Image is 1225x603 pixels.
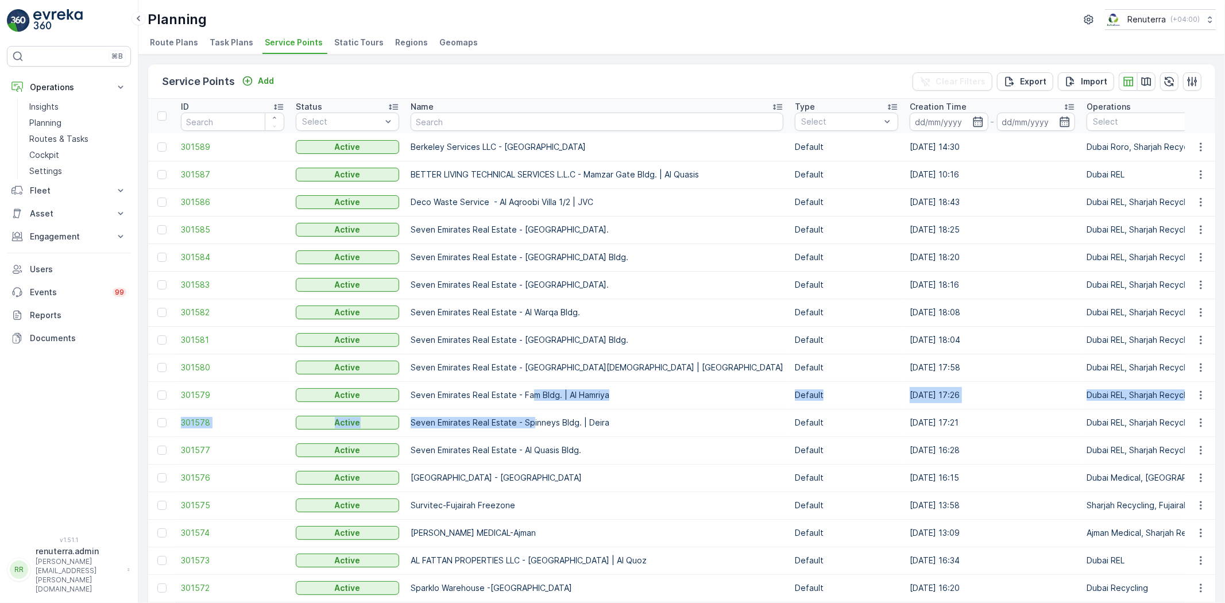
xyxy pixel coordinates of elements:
p: Default [795,169,898,180]
p: Default [795,389,898,401]
p: Routes & Tasks [29,133,88,145]
p: Operations [1087,101,1131,113]
span: 301574 [181,527,284,539]
span: Service Points [265,37,323,48]
a: 301589 [181,141,284,153]
button: Active [296,333,399,347]
div: Toggle Row Selected [157,391,167,400]
img: Screenshot_2024-07-26_at_13.33.01.png [1105,13,1123,26]
td: [DATE] 18:20 [904,243,1081,271]
p: BETTER LIVING TECHNICAL SERVICES L.L.C - Mamzar Gate Bldg. | Al Quasis [411,169,783,180]
input: Search [411,113,783,131]
p: [PERSON_NAME][EMAIL_ADDRESS][PERSON_NAME][DOMAIN_NAME] [36,557,122,594]
p: Default [795,555,898,566]
img: logo_light-DOdMpM7g.png [33,9,83,32]
div: Toggle Row Selected [157,198,167,207]
button: Active [296,581,399,595]
p: Status [296,101,322,113]
p: Active [335,279,361,291]
a: Documents [7,327,131,350]
a: Reports [7,304,131,327]
span: v 1.51.1 [7,536,131,543]
p: Add [258,75,274,87]
a: 301584 [181,252,284,263]
a: 301583 [181,279,284,291]
p: Default [795,527,898,539]
p: renuterra.admin [36,546,122,557]
p: Clear Filters [936,76,986,87]
input: Search [181,113,284,131]
td: [DATE] 18:43 [904,188,1081,216]
button: Active [296,526,399,540]
p: Type [795,101,815,113]
button: Export [997,72,1053,91]
a: 301575 [181,500,284,511]
a: 301580 [181,362,284,373]
p: Default [795,444,898,456]
p: Seven Emirates Real Estate - Spinneys Bldg. | Deira [411,417,783,428]
a: 301579 [181,389,284,401]
td: [DATE] 18:25 [904,216,1081,243]
button: Active [296,554,399,567]
p: Berkeley Services LLC - [GEOGRAPHIC_DATA] [411,141,783,153]
p: [PERSON_NAME] MEDICAL-Ajman [411,527,783,539]
a: 301582 [181,307,284,318]
a: Insights [25,99,131,115]
p: Default [795,252,898,263]
div: Toggle Row Selected [157,335,167,345]
p: Planning [148,10,207,29]
a: 301572 [181,582,284,594]
td: [DATE] 18:16 [904,271,1081,299]
button: Import [1058,72,1114,91]
td: [DATE] 17:58 [904,354,1081,381]
a: 301577 [181,444,284,456]
a: 301585 [181,224,284,235]
p: Seven Emirates Real Estate - [GEOGRAPHIC_DATA]. [411,224,783,235]
a: 301586 [181,196,284,208]
button: Active [296,140,399,154]
a: Settings [25,163,131,179]
a: 301578 [181,417,284,428]
button: Active [296,250,399,264]
p: Fleet [30,185,108,196]
p: Creation Time [910,101,967,113]
p: Active [335,417,361,428]
input: dd/mm/yyyy [997,113,1076,131]
div: Toggle Row Selected [157,142,167,152]
p: ID [181,101,189,113]
p: Active [335,555,361,566]
p: Default [795,500,898,511]
p: Engagement [30,231,108,242]
p: Default [795,307,898,318]
p: Default [795,224,898,235]
p: Active [335,500,361,511]
a: 301576 [181,472,284,484]
p: Sparklo Warehouse -[GEOGRAPHIC_DATA] [411,582,783,594]
p: Active [335,224,361,235]
td: [DATE] 13:58 [904,492,1081,519]
button: Active [296,388,399,402]
p: Active [335,196,361,208]
p: 99 [115,288,124,297]
span: 301573 [181,555,284,566]
p: Cockpit [29,149,59,161]
p: Seven Emirates Real Estate - Al Warqa Bldg. [411,307,783,318]
a: Planning [25,115,131,131]
p: Operations [30,82,108,93]
div: Toggle Row Selected [157,446,167,455]
td: [DATE] 16:28 [904,436,1081,464]
p: AL FATTAN PROPERTIES LLC - [GEOGRAPHIC_DATA] | Al Quoz [411,555,783,566]
p: Active [335,307,361,318]
a: Users [7,258,131,281]
td: [DATE] 16:20 [904,574,1081,602]
p: Name [411,101,434,113]
a: 301581 [181,334,284,346]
